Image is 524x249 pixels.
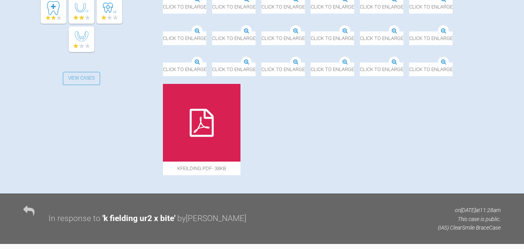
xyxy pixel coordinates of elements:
[438,206,501,214] p: on [DATE] at 11:28am
[163,31,206,45] span: Click to enlarge
[102,212,175,225] div: ' k fielding ur2 x bite '
[163,63,206,76] span: Click to enlarge
[212,63,256,76] span: Click to enlarge
[360,63,403,76] span: Click to enlarge
[48,212,100,225] div: In response to
[311,63,354,76] span: Click to enlarge
[63,72,100,85] a: View Cases
[261,63,305,76] span: Click to enlarge
[409,31,453,45] span: Click to enlarge
[311,31,354,45] span: Click to enlarge
[163,162,240,175] span: kfeilding.pdf - 38KB
[360,31,403,45] span: Click to enlarge
[261,31,305,45] span: Click to enlarge
[438,215,501,223] p: This case is public.
[177,212,246,225] div: by [PERSON_NAME]
[212,31,256,45] span: Click to enlarge
[438,223,501,232] p: (IAS) ClearSmile Brace Case
[409,63,453,76] span: Click to enlarge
